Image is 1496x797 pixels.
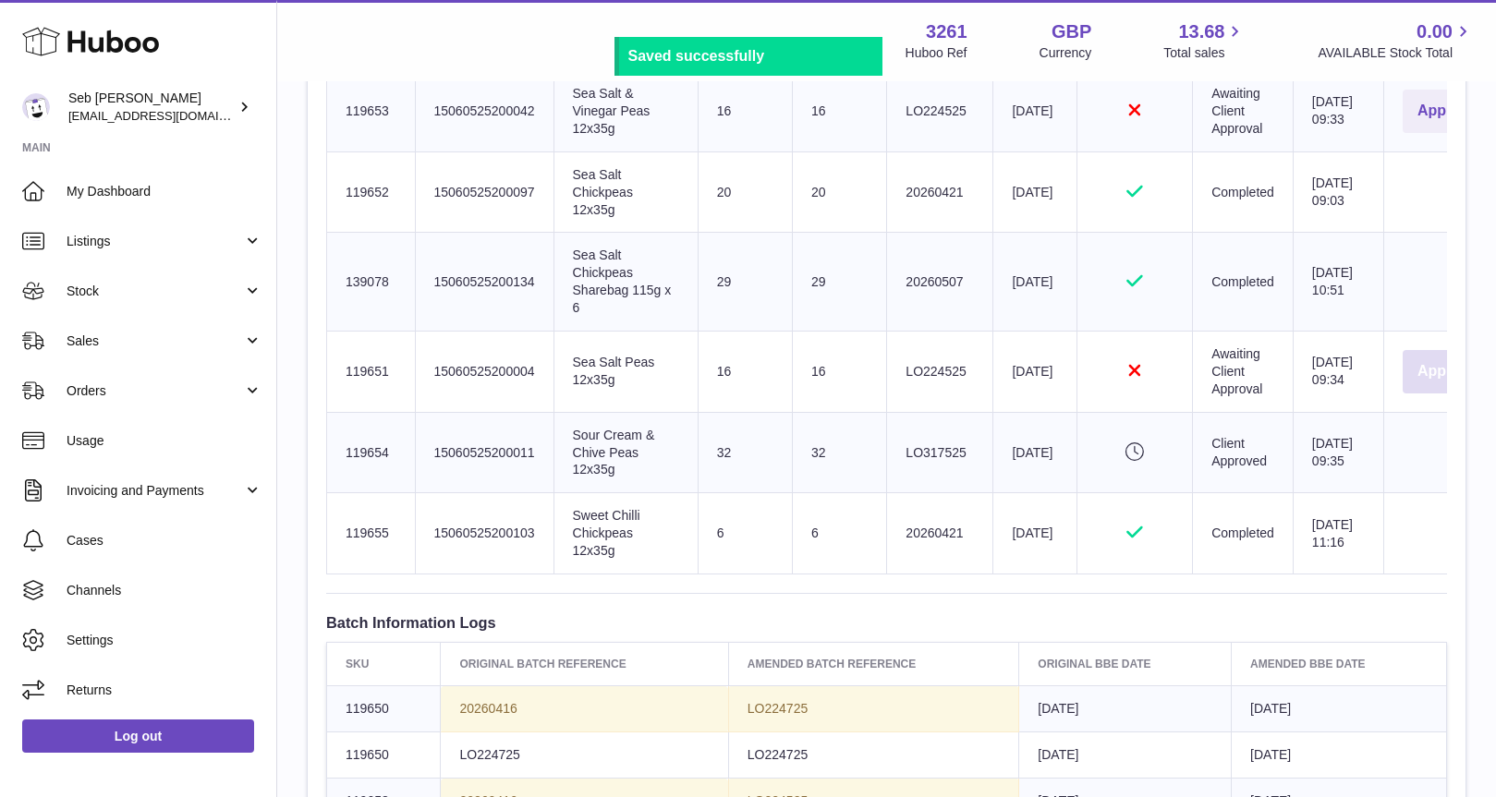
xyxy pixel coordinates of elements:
td: Sea Salt & Vinegar Peas 12x35g [553,71,698,152]
td: Sea Salt Peas 12x35g [553,331,698,412]
td: Sour Cream & Chive Peas 12x35g [553,412,698,493]
td: 6 [698,493,792,574]
span: AVAILABLE Stock Total [1318,44,1474,62]
span: Total sales [1163,44,1246,62]
div: Huboo Ref [906,44,967,62]
td: 16 [793,71,887,152]
span: Orders [67,382,243,400]
span: Listings [67,233,243,250]
a: 13.68 Total sales [1163,19,1246,62]
span: Usage [67,432,262,450]
span: Settings [67,632,262,649]
span: Sales [67,332,243,350]
span: [DATE] [1250,701,1291,716]
strong: GBP [1052,19,1091,44]
td: 32 [793,412,887,493]
a: 0.00 AVAILABLE Stock Total [1318,19,1474,62]
span: Returns [67,682,262,699]
td: 119655 [327,493,416,574]
td: Completed [1193,493,1294,574]
span: 20260416 [459,701,517,716]
th: Amended Batch Reference [728,643,1019,686]
td: 20260507 [887,233,993,332]
td: Completed [1193,233,1294,332]
th: Amended BBE Date [1232,643,1447,686]
td: 29 [698,233,792,332]
td: Sweet Chilli Chickpeas 12x35g [553,493,698,574]
td: [DATE] [993,331,1077,412]
span: 119650 [346,747,389,762]
span: Channels [67,582,262,599]
td: 119651 [327,331,416,412]
div: Currency [1040,44,1092,62]
div: Saved successfully [628,46,873,66]
td: [DATE] [993,412,1077,493]
td: 20 [793,151,887,233]
td: 20 [698,151,792,233]
td: 6 [793,493,887,574]
span: LO224725 [748,747,808,762]
td: [DATE] [993,493,1077,574]
span: [DATE] [1250,747,1291,762]
th: Original Batch Reference [441,643,728,686]
td: Client Approved [1193,412,1294,493]
span: 119650 [346,701,389,716]
td: [DATE] 09:03 [1293,151,1383,233]
td: [DATE] 09:34 [1293,331,1383,412]
td: 139078 [327,233,416,332]
td: 119652 [327,151,416,233]
td: 119654 [327,412,416,493]
span: Invoicing and Payments [67,482,243,500]
td: 119653 [327,71,416,152]
strong: 3261 [926,19,967,44]
td: [DATE] [993,233,1077,332]
div: Seb [PERSON_NAME] [68,90,235,125]
span: LO224725 [748,701,808,716]
span: [EMAIL_ADDRESS][DOMAIN_NAME] [68,108,272,123]
td: 15060525200134 [415,233,553,332]
td: [DATE] [993,151,1077,233]
td: 15060525200103 [415,493,553,574]
td: [DATE] 11:16 [1293,493,1383,574]
th: Original BBE Date [1019,643,1232,686]
td: 15060525200097 [415,151,553,233]
td: LO317525 [887,412,993,493]
td: Sea Salt Chickpeas 12x35g [553,151,698,233]
td: [DATE] [993,71,1077,152]
td: 15060525200042 [415,71,553,152]
td: Sea Salt Chickpeas Sharebag 115g x 6 [553,233,698,332]
td: 15060525200004 [415,331,553,412]
td: 16 [793,331,887,412]
td: 32 [698,412,792,493]
td: LO224525 [887,71,993,152]
button: Approve [1403,90,1492,133]
td: [DATE] 10:51 [1293,233,1383,332]
a: Log out [22,719,254,753]
td: 20260421 [887,493,993,574]
span: Cases [67,532,262,549]
td: 16 [698,71,792,152]
td: [DATE] 09:33 [1293,71,1383,152]
h3: Batch Information Logs [326,612,1447,633]
span: 0.00 [1417,19,1453,44]
th: SKU [327,643,441,686]
span: [DATE] [1038,701,1078,716]
td: 20260421 [887,151,993,233]
span: Stock [67,283,243,300]
span: My Dashboard [67,183,262,200]
span: LO224725 [459,747,519,762]
td: Awaiting Client Approval [1193,331,1294,412]
td: LO224525 [887,331,993,412]
span: [DATE] [1038,747,1078,762]
button: Approve [1403,350,1492,393]
td: 16 [698,331,792,412]
td: Completed [1193,151,1294,233]
td: 15060525200011 [415,412,553,493]
img: ecom@bravefoods.co.uk [22,93,50,121]
td: 29 [793,233,887,332]
td: [DATE] 09:35 [1293,412,1383,493]
td: Awaiting Client Approval [1193,71,1294,152]
span: 13.68 [1178,19,1224,44]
